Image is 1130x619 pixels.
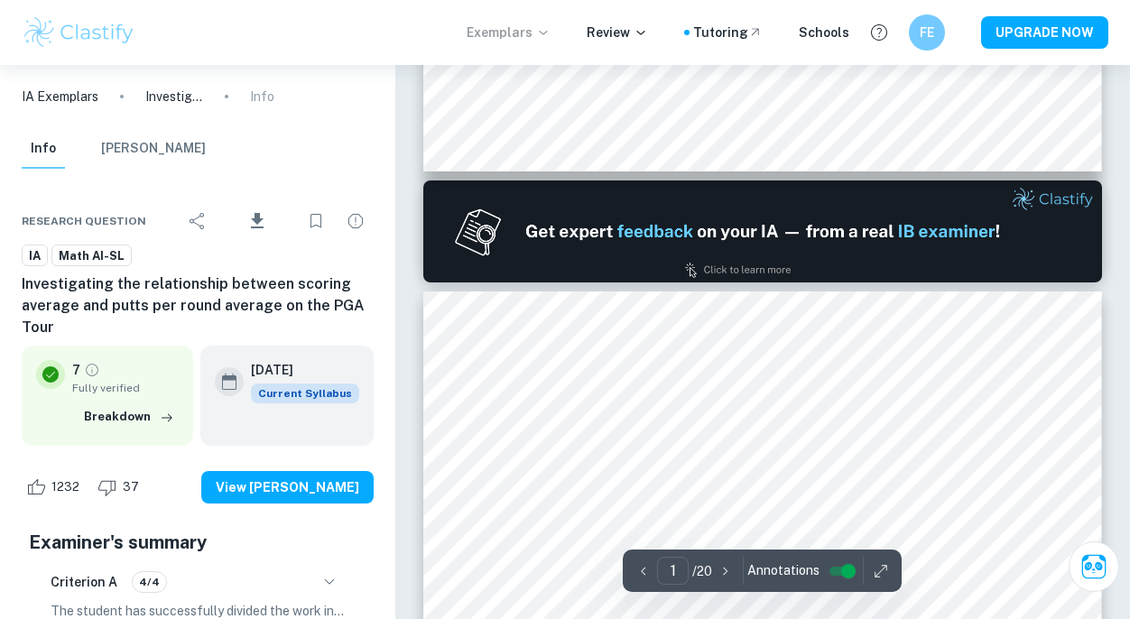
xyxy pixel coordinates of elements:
[338,203,374,239] div: Report issue
[747,561,820,580] span: Annotations
[799,23,849,42] a: Schools
[917,23,938,42] h6: FE
[51,245,132,267] a: Math AI-SL
[133,574,166,590] span: 4/4
[467,23,551,42] p: Exemplars
[909,14,945,51] button: FE
[251,360,345,380] h6: [DATE]
[22,245,48,267] a: IA
[84,362,100,378] a: Grade fully verified
[79,403,179,430] button: Breakdown
[23,247,47,265] span: IA
[145,87,203,106] p: Investigating the relationship between scoring average and putts per round average on the PGA Tour
[864,17,894,48] button: Help and Feedback
[101,129,206,169] button: [PERSON_NAME]
[22,273,374,338] h6: Investigating the relationship between scoring average and putts per round average on the PGA Tour
[51,572,117,592] h6: Criterion A
[22,87,98,106] a: IA Exemplars
[93,473,149,502] div: Dislike
[72,360,80,380] p: 7
[251,383,359,403] span: Current Syllabus
[22,14,136,51] img: Clastify logo
[1069,541,1119,592] button: Ask Clai
[587,23,648,42] p: Review
[250,87,274,106] p: Info
[298,203,334,239] div: Bookmark
[201,471,374,504] button: View [PERSON_NAME]
[22,473,89,502] div: Like
[251,383,359,403] div: This exemplar is based on the current syllabus. Feel free to refer to it for inspiration/ideas wh...
[113,478,149,496] span: 37
[180,203,216,239] div: Share
[42,478,89,496] span: 1232
[22,129,65,169] button: Info
[22,213,146,229] span: Research question
[72,380,179,396] span: Fully verified
[29,529,366,556] h5: Examiner's summary
[52,247,131,265] span: Math AI-SL
[219,198,294,245] div: Download
[423,180,1101,282] img: Ad
[981,16,1108,49] button: UPGRADE NOW
[692,561,712,581] p: / 20
[693,23,763,42] a: Tutoring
